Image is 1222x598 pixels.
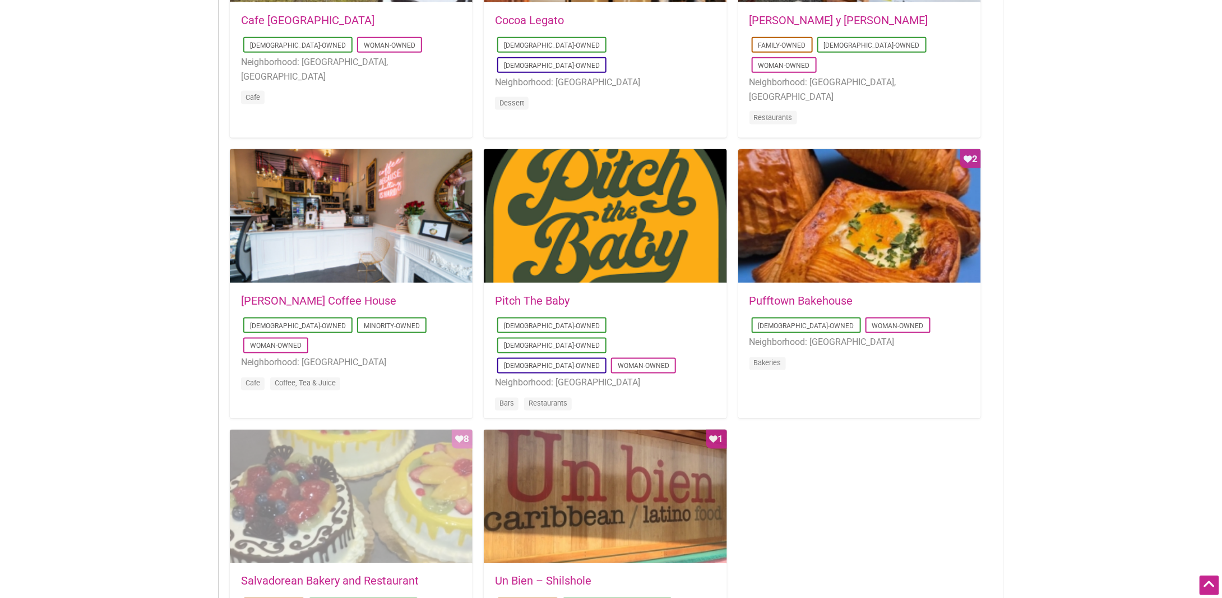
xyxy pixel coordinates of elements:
[275,379,336,388] a: Coffee, Tea & Juice
[618,362,669,370] a: Woman-Owned
[758,322,854,330] a: [DEMOGRAPHIC_DATA]-Owned
[241,294,396,307] a: [PERSON_NAME] Coffee House
[749,75,970,104] li: Neighborhood: [GEOGRAPHIC_DATA], [GEOGRAPHIC_DATA]
[504,362,600,370] a: [DEMOGRAPHIC_DATA]-Owned
[495,75,715,90] li: Neighborhood: [GEOGRAPHIC_DATA]
[246,93,260,102] a: Cafe
[241,356,461,370] li: Neighborhood: [GEOGRAPHIC_DATA]
[241,574,419,588] a: Salvadorean Bakery and Restaurant
[749,294,853,307] a: Pufftown Bakehouse
[504,42,600,49] a: [DEMOGRAPHIC_DATA]-Owned
[754,113,793,122] a: Restaurants
[1200,576,1219,595] div: Scroll Back to Top
[246,379,260,388] a: Cafe
[504,342,600,350] a: [DEMOGRAPHIC_DATA]-Owned
[499,399,514,408] a: Bars
[250,342,302,350] a: Woman-Owned
[495,574,591,588] a: Un Bien – Shilshole
[495,376,715,390] li: Neighborhood: [GEOGRAPHIC_DATA]
[499,99,524,107] a: Dessert
[241,55,461,84] li: Neighborhood: [GEOGRAPHIC_DATA], [GEOGRAPHIC_DATA]
[504,322,600,330] a: [DEMOGRAPHIC_DATA]-Owned
[529,399,567,408] a: Restaurants
[824,42,920,49] a: [DEMOGRAPHIC_DATA]-Owned
[749,335,970,350] li: Neighborhood: [GEOGRAPHIC_DATA]
[504,62,600,70] a: [DEMOGRAPHIC_DATA]-Owned
[872,322,924,330] a: Woman-Owned
[364,322,420,330] a: Minority-Owned
[364,42,415,49] a: Woman-Owned
[758,42,806,49] a: Family-Owned
[749,13,928,27] a: [PERSON_NAME] y [PERSON_NAME]
[495,13,564,27] a: Cocoa Legato
[758,62,810,70] a: Woman-Owned
[250,322,346,330] a: [DEMOGRAPHIC_DATA]-Owned
[250,42,346,49] a: [DEMOGRAPHIC_DATA]-Owned
[495,294,570,307] a: Pitch The Baby
[241,13,374,27] a: Cafe [GEOGRAPHIC_DATA]
[754,359,781,367] a: Bakeries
